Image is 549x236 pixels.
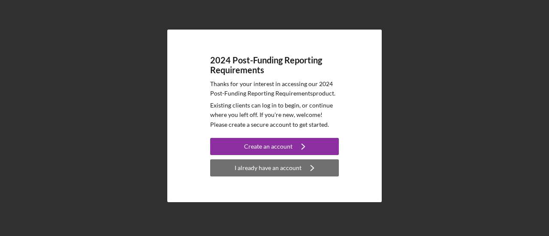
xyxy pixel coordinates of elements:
button: I already have an account [210,159,339,176]
a: Create an account [210,138,339,157]
div: Create an account [244,138,293,155]
button: Create an account [210,138,339,155]
div: I already have an account [235,159,302,176]
p: Existing clients can log in to begin, or continue where you left off. If you're new, welcome! Ple... [210,101,339,129]
p: Thanks for your interest in accessing our 2024 Post-Funding Reporting Requirements product. [210,79,339,99]
h4: 2024 Post-Funding Reporting Requirements [210,55,339,75]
